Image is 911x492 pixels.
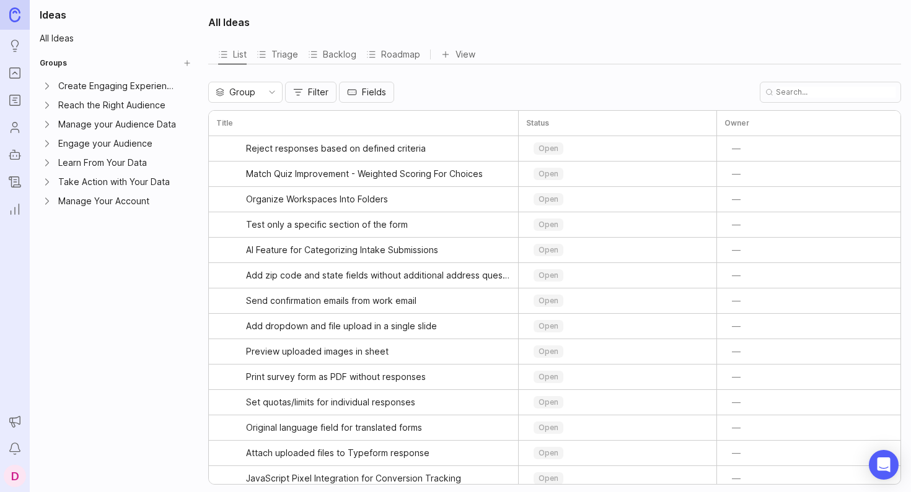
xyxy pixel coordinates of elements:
div: toggle menu [526,367,709,387]
p: open [539,169,558,179]
div: Backlog [308,46,356,63]
span: JavaScript Pixel Integration for Conversion Tracking [246,472,461,485]
a: Add zip code and state fields without additional address questions [246,263,511,288]
button: Expand Take Action with Your Data [41,176,53,188]
div: Triage [257,45,298,64]
span: — [732,142,741,155]
span: — [732,396,741,408]
span: Preview uploaded images in sheet [246,345,389,358]
button: — [724,368,748,386]
div: toggle menu [526,418,709,438]
button: D [4,465,26,487]
div: Expand Reach the Right AudienceReach the Right AudienceGroup settings [35,96,196,114]
button: — [724,343,748,360]
a: JavaScript Pixel Integration for Conversion Tracking [246,466,511,491]
button: Expand Manage your Audience Data [41,118,53,131]
p: open [539,397,558,407]
span: Organize Workspaces Into Folders [246,193,388,205]
span: — [732,320,741,332]
div: Expand Manage your Audience DataManage your Audience DataGroup settings [35,115,196,134]
a: Set quotas/limits for individual responses [246,390,511,415]
a: Send confirmation emails from work email [246,288,511,313]
span: Original language field for translated forms [246,421,422,434]
span: — [732,371,741,383]
span: — [732,421,741,434]
h2: All Ideas [208,15,250,30]
p: open [539,296,558,306]
button: — [724,267,748,284]
p: open [539,220,558,230]
div: Create Engaging Experiences [58,79,178,93]
div: toggle menu [526,265,709,285]
button: — [724,191,748,208]
div: toggle menu [526,443,709,463]
p: open [539,194,558,204]
button: Expand Reach the Right Audience [41,99,53,111]
div: Engage your Audience [58,137,178,150]
h2: Groups [40,57,67,69]
div: toggle menu [526,215,709,235]
button: Create Group [178,54,196,72]
p: open [539,448,558,458]
a: Reporting [4,198,26,220]
p: open [539,473,558,483]
a: Changelog [4,171,26,193]
span: — [732,447,741,459]
span: — [732,295,741,307]
span: Filter [308,86,328,98]
a: Print survey form as PDF without responses [246,365,511,389]
span: Add dropdown and file upload in a single slide [246,320,437,332]
button: — [724,216,748,233]
button: — [724,394,748,411]
div: toggle menu [526,240,709,260]
button: — [724,165,748,183]
div: toggle menu [526,392,709,412]
h3: Title [216,118,233,128]
div: toggle menu [526,164,709,184]
p: open [539,423,558,433]
button: Expand Learn From Your Data [41,157,53,169]
span: Add zip code and state fields without additional address questions [246,269,511,282]
a: Organize Workspaces Into Folders [246,187,511,212]
a: Expand Engage your AudienceEngage your AudienceGroup settings [35,134,196,152]
div: List [218,45,247,64]
a: All Ideas [35,30,196,47]
span: Attach uploaded files to Typeform response [246,447,429,459]
img: Canny Home [9,7,20,22]
button: Notifications [4,438,26,460]
a: Roadmaps [4,89,26,111]
button: Fields [339,82,394,103]
button: — [724,419,748,436]
div: Take Action with Your Data [58,175,178,189]
button: — [724,444,748,462]
button: View [441,46,475,63]
button: — [724,140,748,157]
p: open [539,321,558,331]
span: — [732,218,741,231]
span: Print survey form as PDF without responses [246,371,426,383]
button: Expand Manage Your Account [41,195,53,207]
a: Attach uploaded files to Typeform response [246,441,511,465]
div: toggle menu [208,82,283,103]
button: — [724,241,748,259]
span: Reject responses based on defined criteria [246,142,426,155]
a: Expand Manage your Audience DataManage your Audience DataGroup settings [35,115,196,133]
button: Roadmap [366,45,420,64]
a: Test only a specific section of the form [246,212,511,237]
div: Open Intercom Messenger [869,450,899,480]
p: open [539,270,558,280]
div: List [218,46,247,63]
h3: Status [526,118,549,128]
a: Expand Manage Your AccountManage Your AccountGroup settings [35,192,196,210]
div: toggle menu [526,291,709,311]
div: Expand Engage your AudienceEngage your AudienceGroup settings [35,134,196,153]
a: Portal [4,62,26,84]
span: — [732,472,741,485]
button: — [724,292,748,309]
div: toggle menu [526,189,709,209]
h3: Owner [724,118,749,128]
a: Expand Take Action with Your DataTake Action with Your DataGroup settings [35,173,196,191]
